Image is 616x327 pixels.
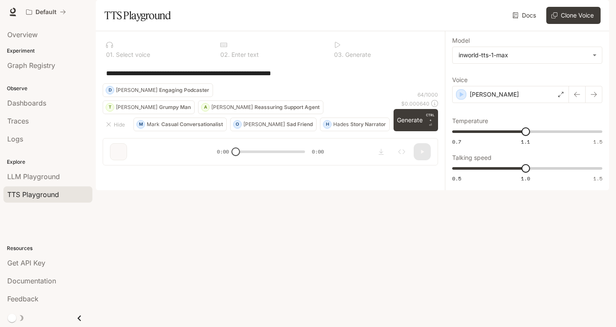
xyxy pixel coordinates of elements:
p: 0 3 . [334,52,344,58]
button: All workspaces [22,3,70,21]
p: Temperature [452,118,488,124]
p: Voice [452,77,468,83]
p: [PERSON_NAME] [243,122,285,127]
span: 1.0 [521,175,530,182]
p: ⏎ [426,112,435,128]
p: Talking speed [452,155,492,161]
p: Grumpy Man [159,105,191,110]
button: Clone Voice [546,7,601,24]
button: Hide [103,118,130,131]
div: D [106,83,114,97]
p: Reassuring Support Agent [255,105,320,110]
p: Story Narrator [350,122,386,127]
p: Model [452,38,470,44]
span: 1.1 [521,138,530,145]
button: A[PERSON_NAME]Reassuring Support Agent [198,100,323,114]
p: 64 / 1000 [418,91,438,98]
div: O [234,118,241,131]
p: $ 0.000640 [401,100,429,107]
span: 0.5 [452,175,461,182]
p: Hades [333,122,349,127]
span: 1.5 [593,138,602,145]
button: O[PERSON_NAME]Sad Friend [230,118,317,131]
div: H [323,118,331,131]
p: Enter text [230,52,259,58]
p: 0 2 . [220,52,230,58]
p: Engaging Podcaster [159,88,209,93]
div: A [201,100,209,114]
div: inworld-tts-1-max [459,51,588,59]
p: 0 1 . [106,52,114,58]
p: Casual Conversationalist [161,122,223,127]
span: 1.5 [593,175,602,182]
p: CTRL + [426,112,435,123]
button: T[PERSON_NAME]Grumpy Man [103,100,195,114]
h1: TTS Playground [104,7,171,24]
button: HHadesStory Narrator [320,118,390,131]
p: Generate [344,52,371,58]
p: [PERSON_NAME] [470,90,519,99]
p: [PERSON_NAME] [211,105,253,110]
p: [PERSON_NAME] [116,88,157,93]
div: inworld-tts-1-max [453,47,602,63]
span: 0.7 [452,138,461,145]
p: Default [36,9,56,16]
button: GenerateCTRL +⏎ [394,109,438,131]
button: D[PERSON_NAME]Engaging Podcaster [103,83,213,97]
a: Docs [511,7,539,24]
p: Mark [147,122,160,127]
div: T [106,100,114,114]
button: MMarkCasual Conversationalist [133,118,227,131]
div: M [137,118,145,131]
p: [PERSON_NAME] [116,105,157,110]
p: Sad Friend [287,122,313,127]
p: Select voice [114,52,150,58]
